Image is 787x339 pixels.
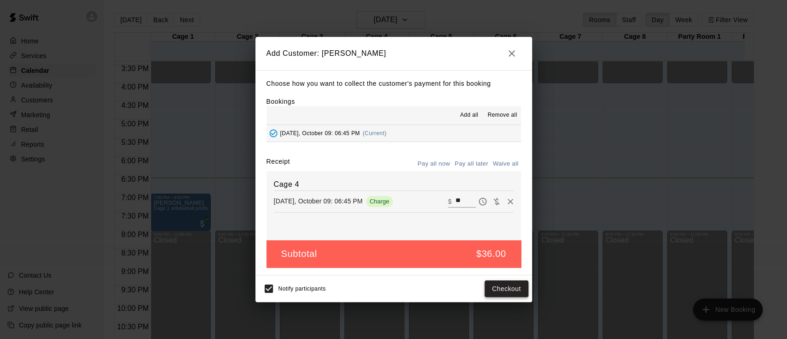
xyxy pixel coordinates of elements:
span: Add all [460,111,479,120]
label: Bookings [266,98,295,105]
label: Receipt [266,157,290,171]
h2: Add Customer: [PERSON_NAME] [255,37,532,70]
p: Choose how you want to collect the customer's payment for this booking [266,78,521,89]
button: Checkout [485,280,528,297]
span: Waive payment [490,197,503,205]
p: $ [448,197,452,206]
button: Remove [503,195,517,208]
h6: Cage 4 [274,178,514,190]
button: Pay all now [415,157,453,171]
h5: Subtotal [281,248,317,260]
button: Remove all [484,108,521,123]
span: Remove all [487,111,517,120]
button: Added - Collect Payment[DATE], October 09: 06:45 PM(Current) [266,125,521,142]
span: [DATE], October 09: 06:45 PM [280,130,360,137]
span: Pay later [476,197,490,205]
span: (Current) [363,130,387,137]
p: [DATE], October 09: 06:45 PM [274,196,363,206]
span: Notify participants [278,285,326,292]
button: Add all [454,108,484,123]
button: Added - Collect Payment [266,126,280,140]
h5: $36.00 [476,248,506,260]
span: Charge [366,198,393,205]
button: Waive all [491,157,521,171]
button: Pay all later [452,157,491,171]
